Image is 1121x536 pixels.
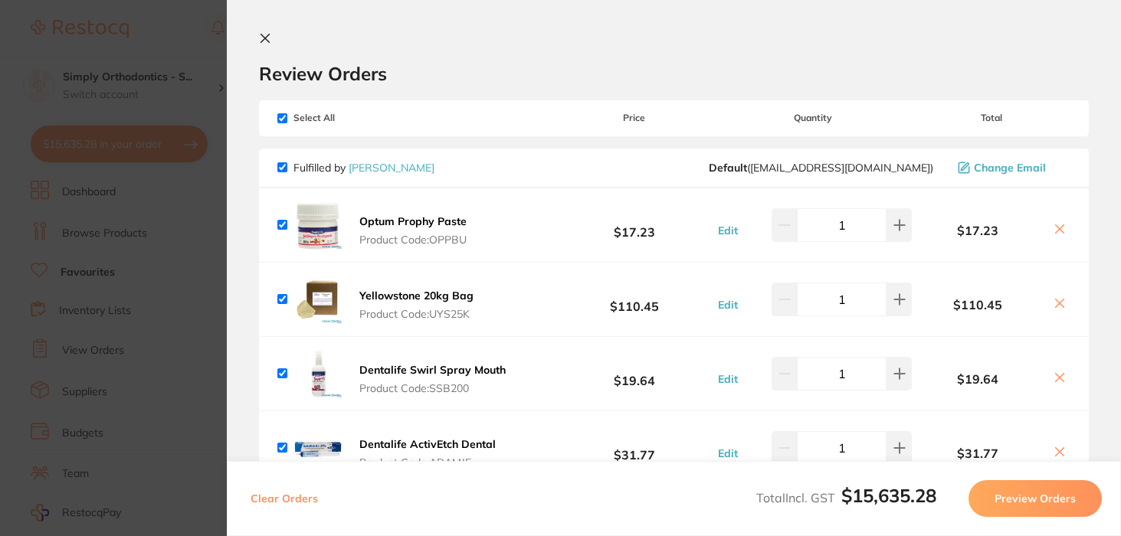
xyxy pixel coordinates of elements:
button: Edit [713,298,742,312]
span: Total [912,113,1070,123]
button: Optum Prophy Paste Product Code:OPPBU [355,214,471,247]
span: Product Code: OPPBU [359,234,467,246]
b: $15,635.28 [841,484,936,507]
span: Select All [277,113,431,123]
b: Optum Prophy Paste [359,214,467,228]
span: Change Email [974,162,1046,174]
b: Yellowstone 20kg Bag [359,289,474,302]
b: Default [709,161,747,175]
img: ZnFiOGN5Yg [293,423,343,472]
button: Dentalife Swirl Spray Mouth Product Code:SSB200 [355,363,510,395]
img: M3MxdHNueA [293,275,343,324]
b: $17.23 [555,211,713,239]
b: $110.45 [912,298,1043,312]
span: Product Code: ADAMJE [359,456,496,469]
p: Fulfilled by [293,162,434,174]
a: [PERSON_NAME] [349,161,434,175]
span: Product Code: UYS25K [359,308,474,320]
b: Dentalife Swirl Spray Mouth [359,363,506,377]
button: Clear Orders [246,480,323,517]
span: Price [555,113,713,123]
span: Product Code: SSB200 [359,382,506,394]
button: Edit [713,224,742,237]
b: $31.77 [912,446,1043,460]
button: Yellowstone 20kg Bag Product Code:UYS25K [355,289,478,321]
button: Change Email [953,161,1070,175]
button: Edit [713,446,742,460]
img: cWJ1enloeg [293,201,343,250]
button: Preview Orders [969,480,1102,517]
b: $19.64 [555,359,713,387]
button: Edit [713,372,742,386]
b: $110.45 [555,285,713,313]
button: Dentalife ActivEtch Dental Product Code:ADAMJE [355,437,500,469]
h2: Review Orders [259,62,1089,85]
b: $19.64 [912,372,1043,386]
span: Quantity [713,113,912,123]
span: Total Incl. GST [756,490,936,505]
b: Dentalife ActivEtch Dental [359,437,496,451]
span: save@adamdental.com.au [709,162,933,174]
b: $17.23 [912,224,1043,237]
b: $31.77 [555,433,713,462]
img: ODI2c2pvMA [293,349,343,398]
